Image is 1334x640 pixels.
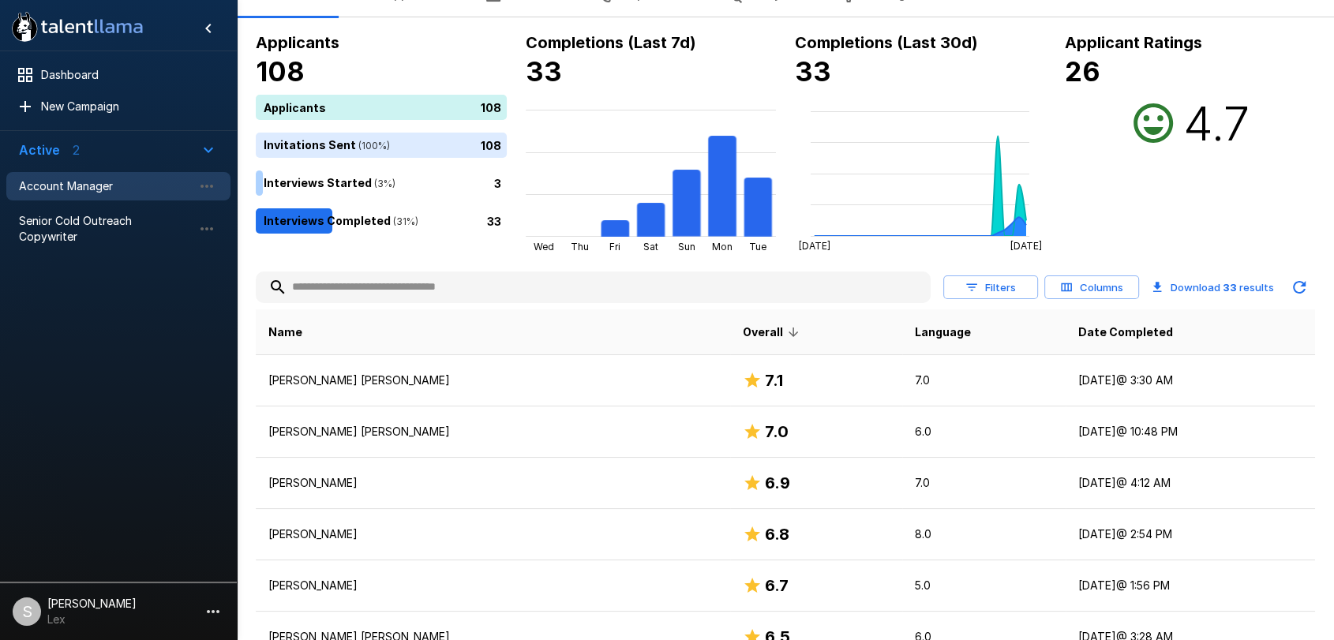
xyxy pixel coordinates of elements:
tspan: Thu [570,241,588,253]
b: 33 [795,55,831,88]
b: 33 [526,55,562,88]
p: 8.0 [915,526,1052,542]
h6: 7.1 [765,368,783,393]
td: [DATE] @ 3:30 AM [1066,355,1316,406]
button: Download 33 results [1145,271,1280,303]
b: Applicants [256,33,339,52]
h6: 6.9 [765,470,790,496]
p: 7.0 [915,475,1052,491]
span: Overall [743,323,804,342]
span: Date Completed [1078,323,1173,342]
tspan: Fri [609,241,620,253]
p: 108 [481,99,501,115]
p: [PERSON_NAME] [268,475,718,491]
b: Completions (Last 7d) [526,33,696,52]
p: [PERSON_NAME] [PERSON_NAME] [268,424,718,440]
b: 33 [1223,281,1237,294]
button: Updated Today - 6:51 AM [1283,271,1315,303]
p: 6.0 [915,424,1052,440]
h6: 6.7 [765,573,789,598]
tspan: Sun [678,241,695,253]
tspan: Wed [533,241,553,253]
b: Applicant Ratings [1065,33,1202,52]
td: [DATE] @ 1:56 PM [1066,560,1316,612]
span: Name [268,323,302,342]
p: 7.0 [915,372,1052,388]
tspan: Sat [643,241,658,253]
tspan: Mon [712,241,733,253]
tspan: Tue [749,241,766,253]
b: 108 [256,55,305,88]
b: Completions (Last 30d) [795,33,978,52]
h6: 7.0 [765,419,789,444]
p: 3 [494,174,501,191]
p: [PERSON_NAME] [PERSON_NAME] [268,372,718,388]
p: 33 [487,212,501,229]
h6: 6.8 [765,522,789,547]
span: Language [915,323,971,342]
tspan: [DATE] [1010,240,1042,252]
tspan: [DATE] [799,240,830,252]
button: Columns [1044,275,1139,300]
td: [DATE] @ 4:12 AM [1066,458,1316,509]
p: [PERSON_NAME] [268,578,718,593]
button: Filters [943,275,1038,300]
p: 108 [481,137,501,153]
p: [PERSON_NAME] [268,526,718,542]
b: 26 [1065,55,1100,88]
td: [DATE] @ 2:54 PM [1066,509,1316,560]
h2: 4.7 [1183,95,1250,152]
td: [DATE] @ 10:48 PM [1066,406,1316,458]
p: 5.0 [915,578,1052,593]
